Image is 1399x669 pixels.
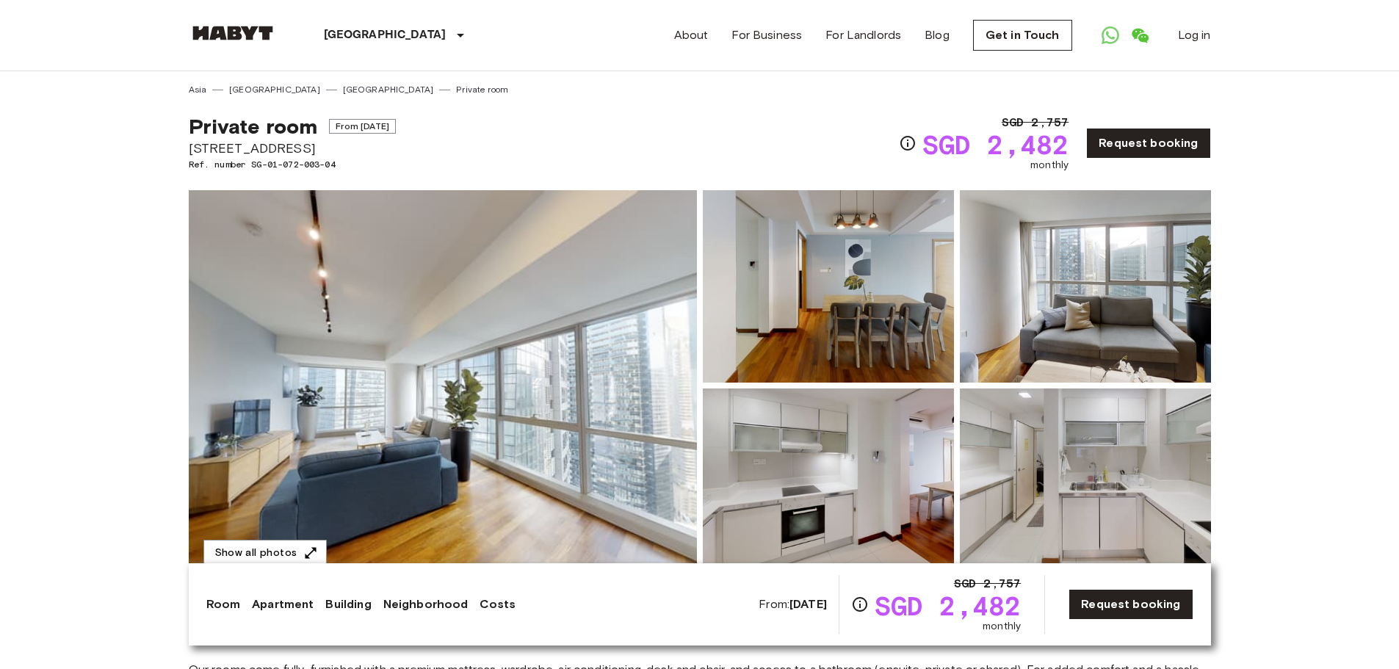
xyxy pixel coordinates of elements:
[899,134,917,152] svg: Check cost overview for full price breakdown. Please note that discounts apply to new joiners onl...
[1030,158,1069,173] span: monthly
[324,26,447,44] p: [GEOGRAPHIC_DATA]
[1069,589,1193,620] a: Request booking
[383,596,469,613] a: Neighborhood
[189,139,396,158] span: [STREET_ADDRESS]
[875,593,1021,619] span: SGD 2,482
[759,596,827,612] span: From:
[674,26,709,44] a: About
[1125,21,1154,50] a: Open WeChat
[960,190,1211,383] img: Picture of unit SG-01-072-003-04
[922,131,1069,158] span: SGD 2,482
[703,388,954,581] img: Picture of unit SG-01-072-003-04
[189,83,207,96] a: Asia
[252,596,314,613] a: Apartment
[825,26,901,44] a: For Landlords
[789,597,827,611] b: [DATE]
[1096,21,1125,50] a: Open WhatsApp
[189,190,697,581] img: Marketing picture of unit SG-01-072-003-04
[456,83,508,96] a: Private room
[731,26,802,44] a: For Business
[703,190,954,383] img: Picture of unit SG-01-072-003-04
[851,596,869,613] svg: Check cost overview for full price breakdown. Please note that discounts apply to new joiners onl...
[960,388,1211,581] img: Picture of unit SG-01-072-003-04
[189,26,277,40] img: Habyt
[203,540,327,567] button: Show all photos
[925,26,950,44] a: Blog
[480,596,516,613] a: Costs
[189,158,396,171] span: Ref. number SG-01-072-003-04
[206,596,241,613] a: Room
[189,114,318,139] span: Private room
[954,575,1021,593] span: SGD 2,757
[325,596,371,613] a: Building
[1178,26,1211,44] a: Log in
[983,619,1021,634] span: monthly
[1002,114,1069,131] span: SGD 2,757
[973,20,1072,51] a: Get in Touch
[229,83,320,96] a: [GEOGRAPHIC_DATA]
[1086,128,1210,159] a: Request booking
[329,119,396,134] span: From [DATE]
[343,83,434,96] a: [GEOGRAPHIC_DATA]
